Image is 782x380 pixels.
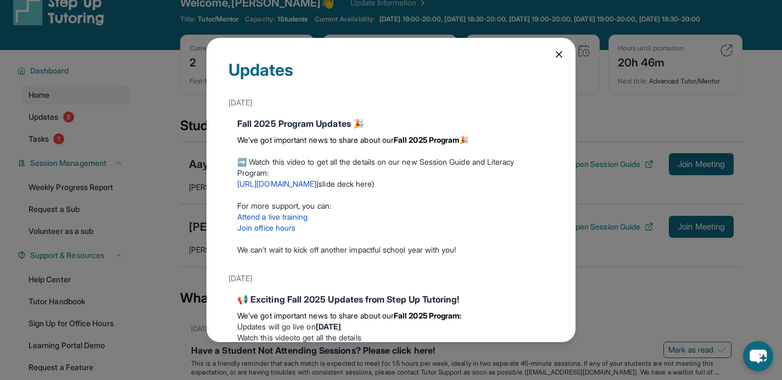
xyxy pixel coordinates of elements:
strong: Fall 2025 Program [394,135,459,144]
li: Updates will go live on [237,321,545,332]
div: [DATE] [228,93,554,113]
a: slide deck here [319,179,372,188]
div: 📢 Exciting Fall 2025 Updates from Step Up Tutoring! [237,293,545,306]
div: Updates [228,60,554,93]
button: chat-button [743,341,773,371]
span: We can’t wait to kick off another impactful school year with you! [237,245,456,254]
li: to get all the details [237,332,545,343]
a: Watch this video [237,333,294,342]
span: For more support, you can: [237,201,331,210]
div: [DATE] [228,269,554,288]
a: Join office hours [237,223,295,232]
strong: Fall 2025 Program: [394,311,461,320]
div: Fall 2025 Program Updates 🎉 [237,117,545,130]
span: 🎉 [459,135,468,144]
a: Attend a live training [237,212,308,221]
a: [URL][DOMAIN_NAME] [237,179,316,188]
p: ( ) [237,178,545,189]
span: We’ve got important news to share about our [237,135,394,144]
span: We’ve got important news to share about our [237,311,394,320]
strong: [DATE] [316,322,341,331]
span: ➡️ Watch this video to get all the details on our new Session Guide and Literacy Program: [237,157,515,177]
